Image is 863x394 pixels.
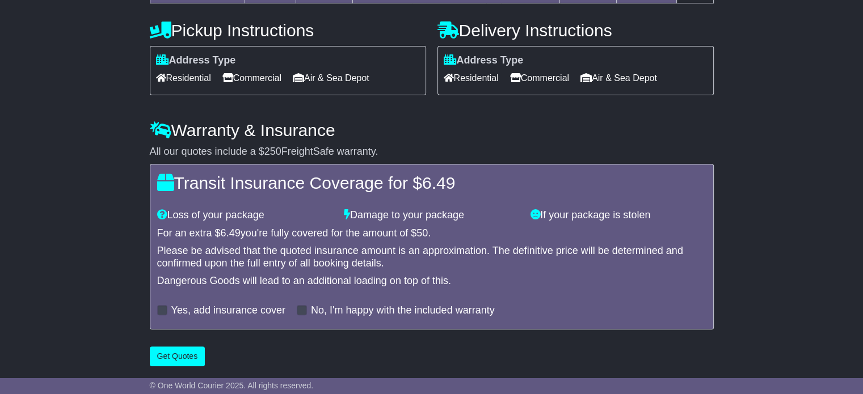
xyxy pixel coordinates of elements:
[525,209,712,222] div: If your package is stolen
[157,173,706,192] h4: Transit Insurance Coverage for $
[150,346,205,366] button: Get Quotes
[157,227,706,240] div: For an extra $ you're fully covered for the amount of $ .
[157,275,706,287] div: Dangerous Goods will lead to an additional loading on top of this.
[156,54,236,67] label: Address Type
[171,304,285,317] label: Yes, add insurance cover
[156,69,211,87] span: Residential
[510,69,569,87] span: Commercial
[150,121,714,139] h4: Warranty & Insurance
[437,21,714,40] h4: Delivery Instructions
[264,146,281,157] span: 250
[580,69,657,87] span: Air & Sea Depot
[150,381,314,390] span: © One World Courier 2025. All rights reserved.
[221,227,241,239] span: 6.49
[150,21,426,40] h4: Pickup Instructions
[444,54,524,67] label: Address Type
[151,209,338,222] div: Loss of your package
[416,227,428,239] span: 50
[338,209,525,222] div: Damage to your package
[311,304,495,317] label: No, I'm happy with the included warranty
[150,146,714,158] div: All our quotes include a $ FreightSafe warranty.
[293,69,369,87] span: Air & Sea Depot
[444,69,499,87] span: Residential
[422,173,455,192] span: 6.49
[157,245,706,269] div: Please be advised that the quoted insurance amount is an approximation. The definitive price will...
[222,69,281,87] span: Commercial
